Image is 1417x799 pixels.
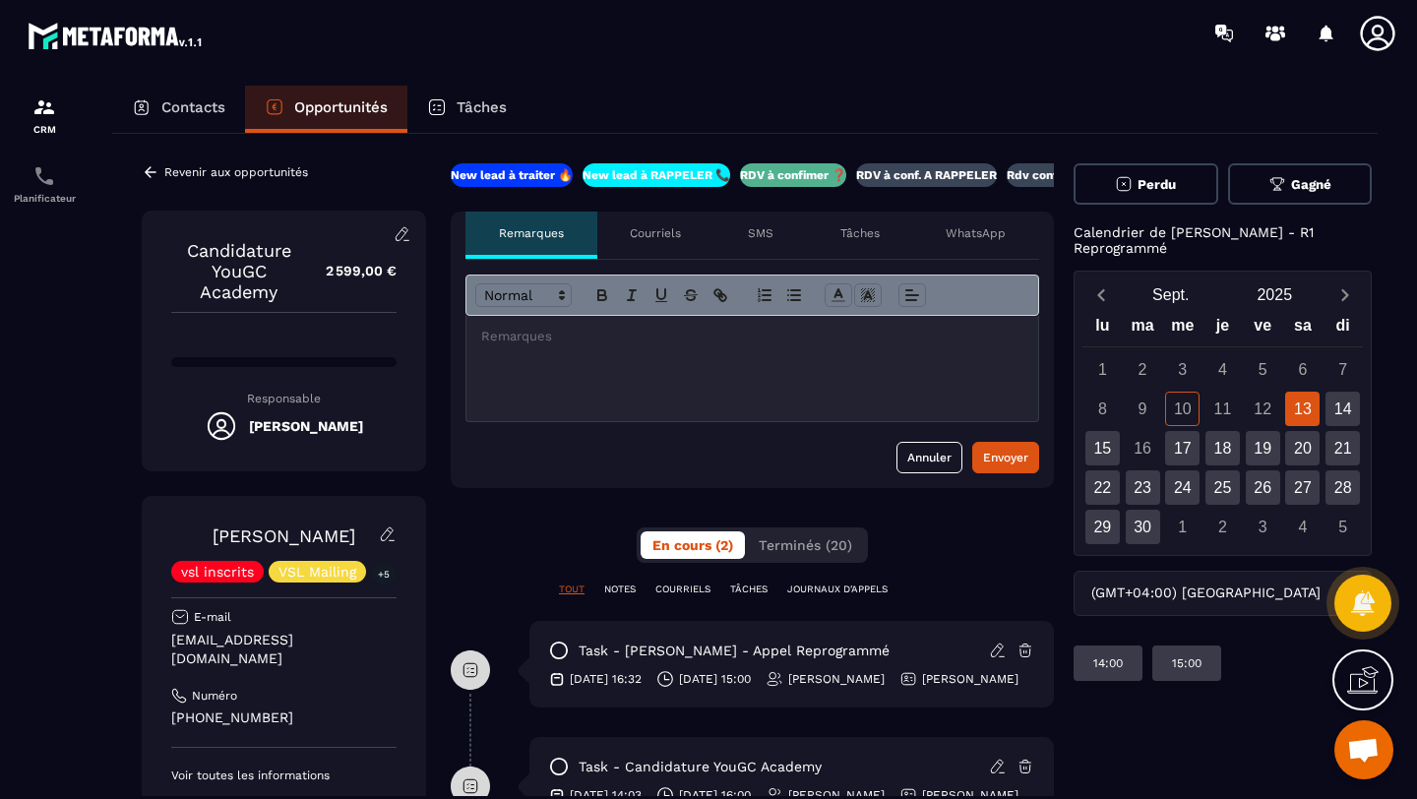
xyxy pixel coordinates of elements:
p: 15:00 [1172,655,1201,671]
span: (GMT+04:00) [GEOGRAPHIC_DATA] [1086,583,1325,604]
div: 5 [1246,352,1280,387]
p: Rdv confirmé ✅ [1007,167,1101,183]
div: Calendar wrapper [1082,312,1363,544]
button: En cours (2) [641,531,745,559]
div: 26 [1246,470,1280,505]
div: 7 [1325,352,1360,387]
div: 21 [1325,431,1360,465]
div: 12 [1246,392,1280,426]
div: 14 [1325,392,1360,426]
p: RDV à conf. A RAPPELER [856,167,997,183]
a: schedulerschedulerPlanificateur [5,150,84,218]
p: Calendrier de [PERSON_NAME] - R1 Reprogrammé [1074,224,1372,256]
div: Search for option [1074,571,1372,616]
p: task - [PERSON_NAME] - Appel Reprogrammé [579,642,890,660]
a: Opportunités [245,86,407,133]
p: E-mail [194,609,231,625]
p: Tâches [457,98,507,116]
p: Numéro [192,688,237,704]
div: 19 [1246,431,1280,465]
p: RDV à confimer ❓ [740,167,846,183]
div: 27 [1285,470,1320,505]
p: New lead à RAPPELER 📞 [583,167,730,183]
p: JOURNAUX D'APPELS [787,583,888,596]
p: [PERSON_NAME] [788,671,885,687]
p: Courriels [630,225,681,241]
div: 20 [1285,431,1320,465]
div: 17 [1165,431,1200,465]
p: TOUT [559,583,585,596]
div: 6 [1285,352,1320,387]
div: Calendar days [1082,352,1363,544]
p: Planificateur [5,193,84,204]
div: 8 [1085,392,1120,426]
p: [EMAIL_ADDRESS][DOMAIN_NAME] [171,631,397,668]
p: WhatsApp [946,225,1006,241]
div: 18 [1205,431,1240,465]
img: scheduler [32,164,56,188]
p: Voir toutes les informations [171,768,397,783]
p: task - Candidature YouGC Academy [579,758,822,776]
div: 1 [1085,352,1120,387]
div: je [1202,312,1243,346]
p: [DATE] 15:00 [679,671,751,687]
p: Remarques [499,225,564,241]
span: Perdu [1138,177,1176,192]
p: Contacts [161,98,225,116]
p: Candidature YouGC Academy [171,240,306,302]
div: 2 [1205,510,1240,544]
div: 5 [1325,510,1360,544]
button: Gagné [1228,163,1373,205]
button: Envoyer [972,442,1039,473]
a: Contacts [112,86,245,133]
span: En cours (2) [652,537,733,553]
p: 14:00 [1093,655,1123,671]
p: NOTES [604,583,636,596]
p: Responsable [171,392,397,405]
button: Terminés (20) [747,531,864,559]
input: Search for option [1325,583,1339,604]
div: 29 [1085,510,1120,544]
p: TÂCHES [730,583,768,596]
p: SMS [748,225,773,241]
div: 10 [1165,392,1200,426]
div: 28 [1325,470,1360,505]
span: Gagné [1291,177,1331,192]
div: 11 [1205,392,1240,426]
p: Revenir aux opportunités [164,165,308,179]
div: 4 [1205,352,1240,387]
button: Next month [1326,281,1363,308]
h5: [PERSON_NAME] [249,418,363,434]
div: di [1323,312,1363,346]
button: Previous month [1082,281,1119,308]
button: Perdu [1074,163,1218,205]
div: 2 [1126,352,1160,387]
p: +5 [371,564,397,584]
div: 25 [1205,470,1240,505]
div: sa [1283,312,1324,346]
div: 1 [1165,510,1200,544]
p: Tâches [840,225,880,241]
div: 16 [1126,431,1160,465]
p: Opportunités [294,98,388,116]
div: ma [1123,312,1163,346]
p: CRM [5,124,84,135]
div: 3 [1246,510,1280,544]
button: Open years overlay [1223,277,1327,312]
div: 4 [1285,510,1320,544]
a: formationformationCRM [5,81,84,150]
div: ve [1243,312,1283,346]
button: Annuler [896,442,962,473]
img: logo [28,18,205,53]
p: [PHONE_NUMBER] [171,708,397,727]
div: Ouvrir le chat [1334,720,1393,779]
div: 23 [1126,470,1160,505]
p: [PERSON_NAME] [922,671,1018,687]
a: Tâches [407,86,526,133]
div: lu [1082,312,1123,346]
p: COURRIELS [655,583,710,596]
p: New lead à traiter 🔥 [451,167,573,183]
p: VSL Mailing [278,565,356,579]
div: 13 [1285,392,1320,426]
div: Envoyer [983,448,1028,467]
